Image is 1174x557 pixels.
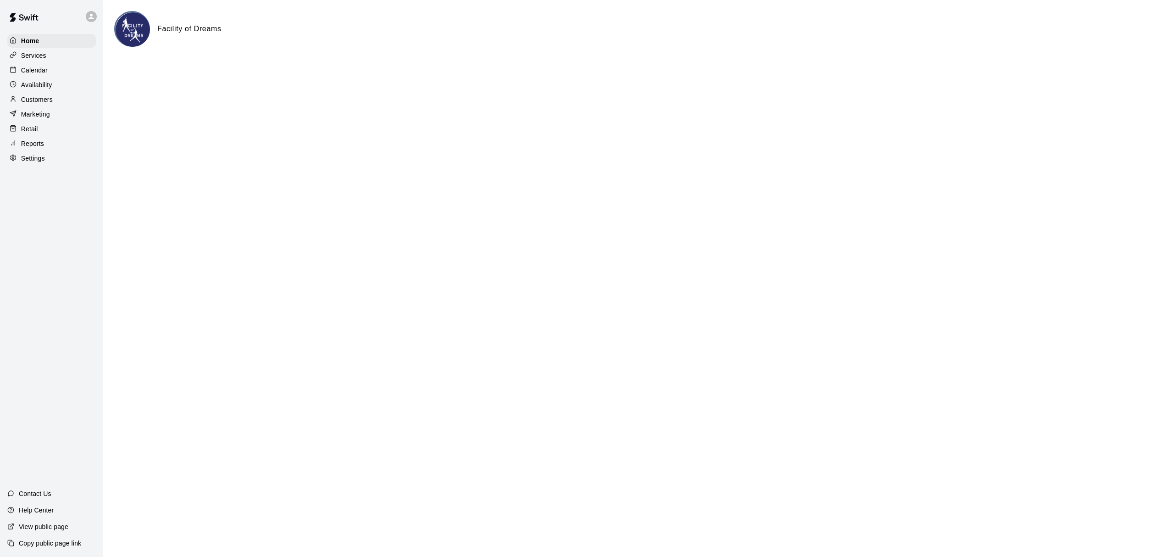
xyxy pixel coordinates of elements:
[19,522,68,531] p: View public page
[21,80,52,89] p: Availability
[19,539,81,548] p: Copy public page link
[7,34,96,48] a: Home
[7,137,96,150] a: Reports
[21,51,46,60] p: Services
[21,139,44,148] p: Reports
[19,489,51,498] p: Contact Us
[7,122,96,136] a: Retail
[19,506,54,515] p: Help Center
[7,151,96,165] a: Settings
[21,124,38,134] p: Retail
[21,95,53,104] p: Customers
[21,110,50,119] p: Marketing
[21,66,48,75] p: Calendar
[7,78,96,92] a: Availability
[157,23,222,35] h6: Facility of Dreams
[7,63,96,77] a: Calendar
[7,107,96,121] a: Marketing
[116,12,150,47] img: Facility of Dreams logo
[21,154,45,163] p: Settings
[7,93,96,106] a: Customers
[21,36,39,45] p: Home
[7,49,96,62] a: Services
